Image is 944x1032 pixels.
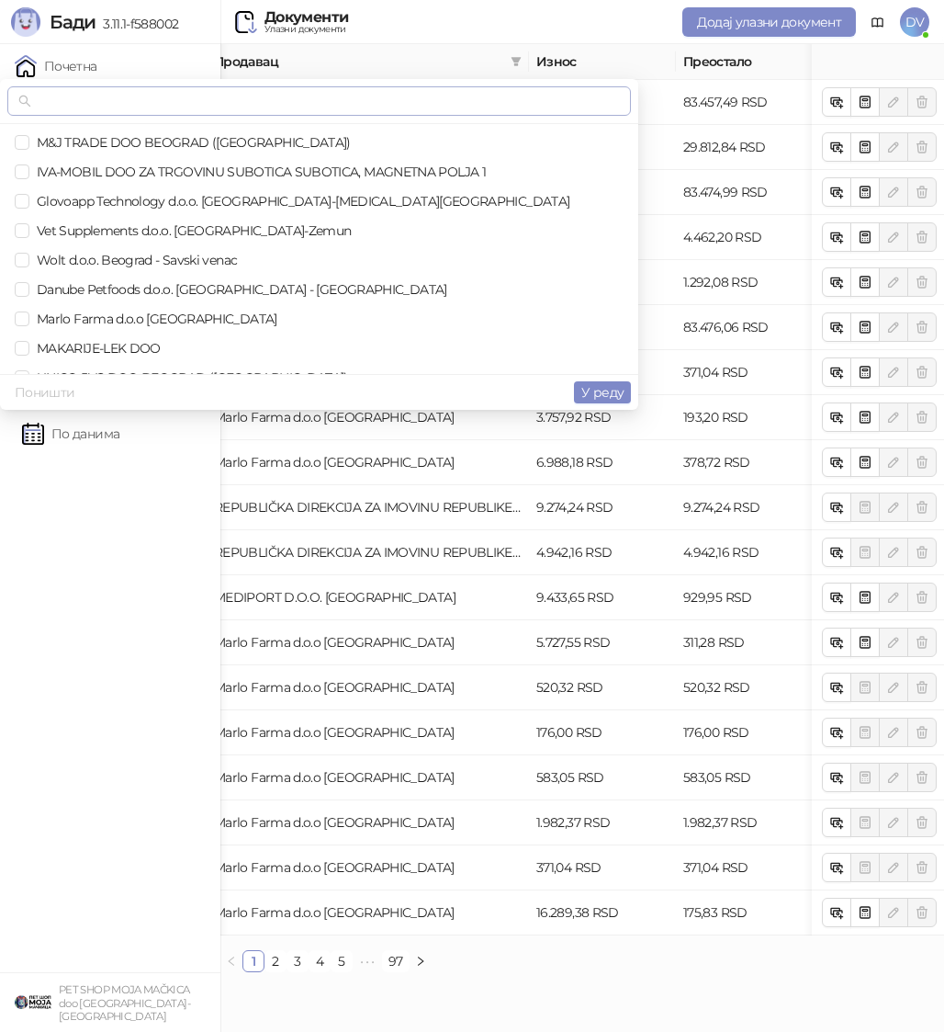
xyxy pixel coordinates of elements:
[676,485,823,530] td: 9.274,24 RSD
[353,950,382,972] span: •••
[676,755,823,800] td: 583,05 RSD
[676,710,823,755] td: 176,00 RSD
[15,48,97,85] a: Почетна
[676,665,823,710] td: 520,32 RSD
[676,80,823,125] td: 83.457,49 RSD
[207,575,529,620] td: MEDIPORT D.O.O. BEOGRAD
[50,11,96,33] span: Бади
[529,845,676,890] td: 371,04 RSD
[676,890,823,936] td: 175,83 RSD
[207,845,529,890] td: Marlo Farma d.o.o BEOGRAD
[207,440,529,485] td: Marlo Farma d.o.o BEOGRAD
[676,44,823,80] th: Преостало
[207,44,529,80] th: Продавац
[697,14,841,30] span: Додај улазни документ
[207,665,529,710] td: Marlo Farma d.o.o BEOGRAD
[676,845,823,890] td: 371,04 RSD
[29,222,352,239] span: Vet Supplements d.o.o. [GEOGRAPHIC_DATA]-Zemun
[676,575,823,620] td: 929,95 RSD
[529,530,676,575] td: 4.942,16 RSD
[264,25,348,34] div: Улазни документи
[207,800,529,845] td: Marlo Farma d.o.o BEOGRAD
[287,950,309,972] li: 3
[529,395,676,440] td: 3.757,92 RSD
[382,950,410,972] li: 97
[676,530,823,575] td: 4.942,16 RSD
[676,350,823,395] td: 371,04 RSD
[900,7,929,37] span: DV
[220,950,242,972] button: left
[529,485,676,530] td: 9.274,24 RSD
[529,800,676,845] td: 1.982,37 RSD
[59,983,190,1023] small: PET SHOP MOJA MAČKICA doo [GEOGRAPHIC_DATA]-[GEOGRAPHIC_DATA]
[415,956,426,967] span: right
[507,48,525,75] span: filter
[22,415,119,452] a: По данима
[529,575,676,620] td: 9.433,65 RSD
[207,530,529,575] td: REPUBLIČKA DIREKCIJA ZA IMOVINU REPUBLIKE SRBIJE
[207,395,529,440] td: Marlo Farma d.o.o BEOGRAD
[529,710,676,755] td: 176,00 RSD
[529,44,676,80] th: Износ
[682,7,856,37] button: Додај улазни документ
[15,984,51,1021] img: 64x64-companyLogo-9f44b8df-f022-41eb-b7d6-300ad218de09.png
[18,95,31,108] span: search
[96,16,178,32] span: 3.11.1-f588002
[581,384,624,401] span: У реду
[287,951,308,971] a: 3
[676,260,823,305] td: 1.292,08 RSD
[7,381,83,403] button: Поништи
[207,710,529,755] td: Marlo Farma d.o.o BEOGRAD
[207,620,529,665] td: Marlo Farma d.o.o BEOGRAD
[29,164,486,180] span: IVA-MOBIL DOO ZA TRGOVINU SUBOTICA SUBOTICA, MAGNETNA POLJA 1
[309,951,330,971] a: 4
[410,950,432,972] button: right
[529,890,676,936] td: 16.289,38 RSD
[207,485,529,530] td: REPUBLIČKA DIREKCIJA ZA IMOVINU REPUBLIKE SRBIJE
[29,369,348,386] span: UNICO 5VS DOO BEOGRAD ([GEOGRAPHIC_DATA])
[331,950,353,972] li: 5
[383,951,409,971] a: 97
[235,11,257,33] img: Ulazni dokumenti
[220,950,242,972] li: Претходна страна
[29,193,569,210] span: Glovoapp Technology d.o.o. [GEOGRAPHIC_DATA]-[MEDICAL_DATA][GEOGRAPHIC_DATA]
[243,951,264,971] a: 1
[309,950,331,972] li: 4
[29,134,351,151] span: M&J TRADE DOO BEOGRAD ([GEOGRAPHIC_DATA])
[207,755,529,800] td: Marlo Farma d.o.o BEOGRAD
[410,950,432,972] li: Следећа страна
[332,951,352,971] a: 5
[529,620,676,665] td: 5.727,55 RSD
[676,170,823,215] td: 83.474,99 RSD
[11,7,40,37] img: Logo
[676,440,823,485] td: 378,72 RSD
[863,7,893,37] a: Документација
[264,10,348,25] div: Документи
[29,281,447,298] span: Danube Petfoods d.o.o. [GEOGRAPHIC_DATA] - [GEOGRAPHIC_DATA]
[676,395,823,440] td: 193,20 RSD
[676,800,823,845] td: 1.982,37 RSD
[214,51,503,72] span: Продавац
[529,755,676,800] td: 583,05 RSD
[529,440,676,485] td: 6.988,18 RSD
[226,956,237,967] span: left
[29,340,161,357] span: MAKARIJE-LEK DOO
[242,950,264,972] li: 1
[207,890,529,936] td: Marlo Farma d.o.o BEOGRAD
[529,665,676,710] td: 520,32 RSD
[676,620,823,665] td: 311,28 RSD
[511,56,522,67] span: filter
[574,381,631,403] button: У реду
[676,305,823,350] td: 83.476,06 RSD
[29,252,237,268] span: Wolt d.o.o. Beograd - Savski venac
[676,125,823,170] td: 29.812,84 RSD
[265,951,286,971] a: 2
[264,950,287,972] li: 2
[29,311,277,327] span: Marlo Farma d.o.o [GEOGRAPHIC_DATA]
[353,950,382,972] li: Следећих 5 Страна
[676,215,823,260] td: 4.462,20 RSD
